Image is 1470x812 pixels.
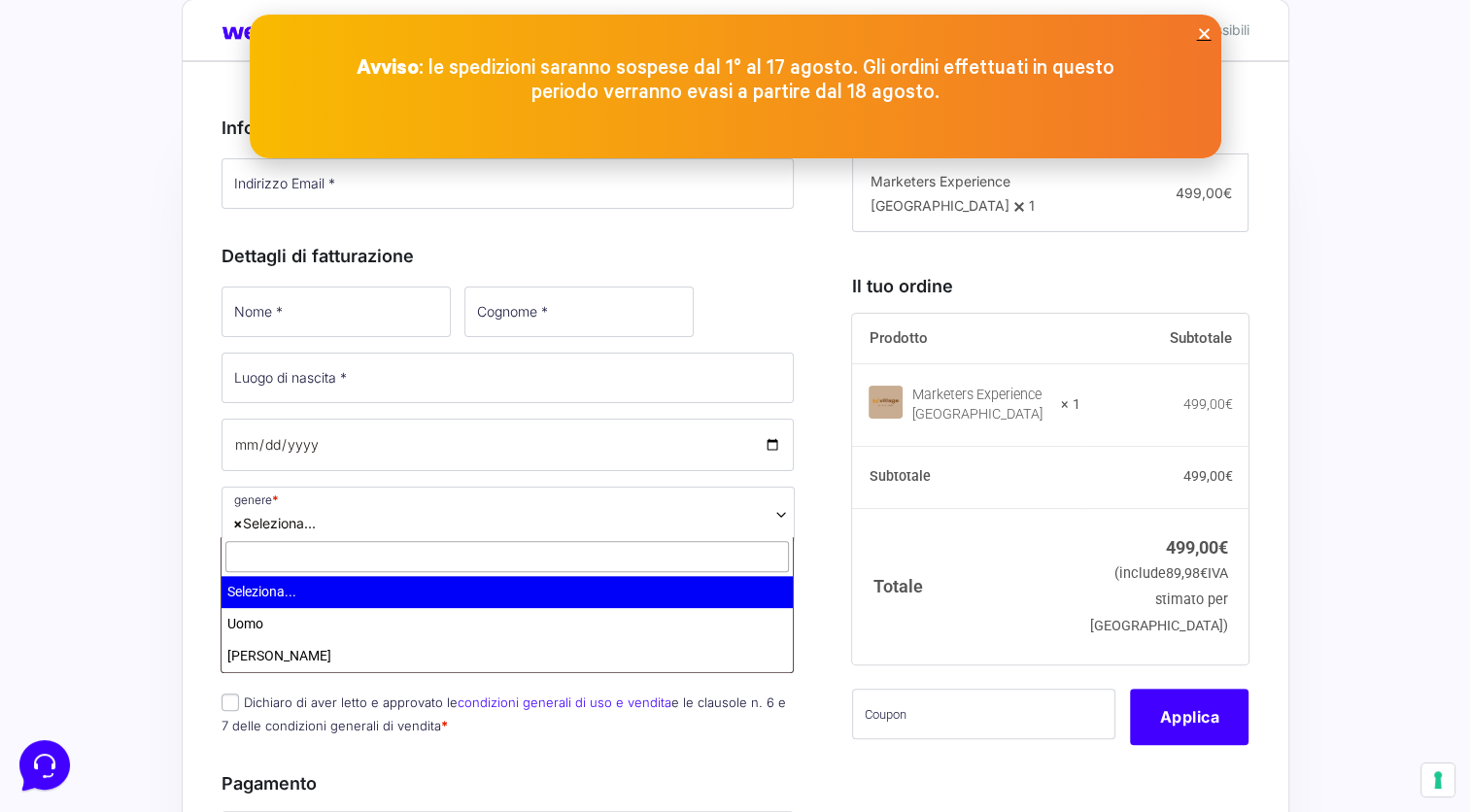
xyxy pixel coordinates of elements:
input: Dichiaro di aver letto e approvato lecondizioni generali di uso e venditae le clausole n. 6 e 7 d... [222,694,239,711]
input: Cerca un articolo... [44,283,318,302]
strong: × 1 [1061,395,1080,415]
button: Le tue preferenze relative al consenso per le tecnologie di tracciamento [1421,763,1454,796]
p: Home [58,651,91,668]
h3: Il tuo ordine [852,273,1248,299]
bdi: 499,00 [1182,396,1232,412]
input: Nome * [222,287,451,337]
span: × [233,513,243,533]
p: Messaggi [168,651,221,668]
img: dark [93,109,132,148]
p: Aiuto [299,651,327,668]
span: € [1200,565,1208,582]
label: Acconsento al trattamento dei miei dati e dichiaro di aver preso visione della [222,634,745,672]
span: € [1222,185,1231,201]
button: Aiuto [254,624,373,668]
abbr: obbligatorio [441,718,448,733]
iframe: Customerly Messenger Launcher [16,736,74,795]
span: Le tue conversazioni [31,78,165,93]
img: dark [62,109,101,148]
h3: Pagamento [222,770,795,796]
a: condizioni generali di uso e vendita [458,694,671,710]
li: Seleziona... [222,576,793,608]
input: Indirizzo Email * [222,158,795,209]
img: dark [31,109,70,148]
bdi: 499,00 [1166,537,1228,558]
p: : le spedizioni saranno sospese dal 1° al 17 agosto. Gli ordini effettuati in questo periodo verr... [347,56,1124,105]
bdi: 499,00 [1182,468,1232,484]
th: Subtotale [852,446,1080,508]
input: Coupon [852,689,1115,739]
span: € [1224,396,1232,412]
th: Totale [852,508,1080,664]
span: € [1224,468,1232,484]
a: Apri Centro Assistenza [207,241,358,256]
a: privacy policy [222,634,745,672]
th: Prodotto [852,314,1080,364]
span: Inizia una conversazione [126,175,287,190]
span: Seleziona... [233,513,316,533]
span: Marketers Experience [GEOGRAPHIC_DATA] [870,173,1009,214]
button: Applica [1130,689,1248,745]
li: [PERSON_NAME] [222,640,793,672]
span: 499,00 [1175,185,1231,201]
h3: Dettagli di fatturazione [222,243,795,269]
a: Close [1197,26,1212,41]
th: Subtotale [1080,314,1249,364]
button: Home [16,624,135,668]
h3: Informazioni Cliente [222,115,795,141]
span: 89,98 [1166,565,1208,582]
span: € [1218,537,1228,558]
strong: Avviso [357,57,419,80]
img: Marketers Experience Village Roulette [869,386,903,420]
li: Uomo [222,608,793,640]
small: (include IVA stimato per [GEOGRAPHIC_DATA]) [1090,565,1228,634]
span: Seleziona... [222,487,795,543]
span: 1 [1028,197,1034,214]
input: Cognome * [464,287,694,337]
div: Marketers Experience [GEOGRAPHIC_DATA] [912,386,1048,424]
input: Luogo di nascita * [222,353,795,403]
label: Dichiaro di aver letto e approvato le e le clausole n. 6 e 7 delle condizioni generali di vendita [222,694,786,732]
h2: Ciao da Marketers 👋 [16,16,326,47]
span: Trova una risposta [31,241,152,256]
button: Messaggi [135,624,255,668]
button: Inizia una conversazione [31,163,358,202]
